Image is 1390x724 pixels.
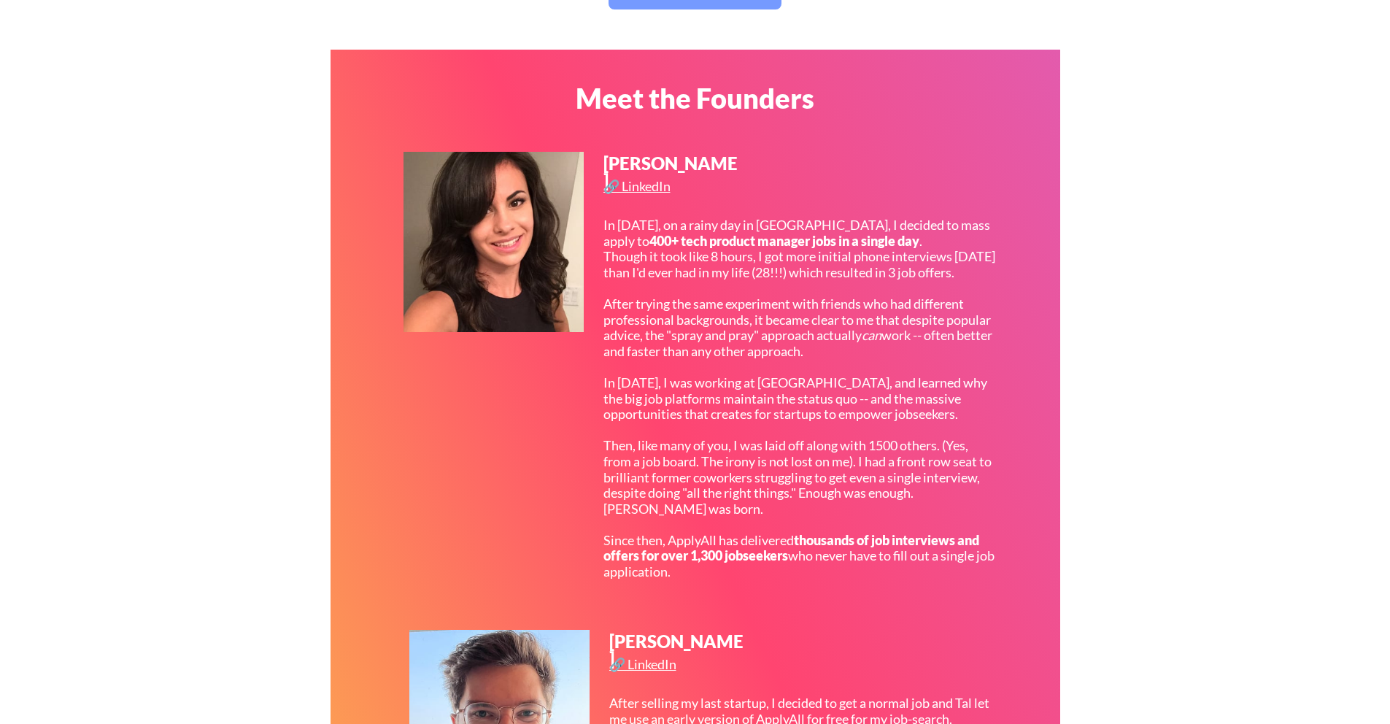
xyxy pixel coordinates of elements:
[862,327,881,343] em: can
[649,233,919,249] strong: 400+ tech product manager jobs in a single day
[508,84,882,112] div: Meet the Founders
[603,532,981,564] strong: thousands of job interviews and offers for over 1,300 jobseekers
[603,217,995,580] div: In [DATE], on a rainy day in [GEOGRAPHIC_DATA], I decided to mass apply to . Though it took like ...
[603,155,739,190] div: [PERSON_NAME]
[609,658,680,671] div: 🔗 LinkedIn
[603,180,674,193] div: 🔗 LinkedIn
[609,658,680,676] a: 🔗 LinkedIn
[609,633,745,668] div: [PERSON_NAME]
[603,180,674,198] a: 🔗 LinkedIn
